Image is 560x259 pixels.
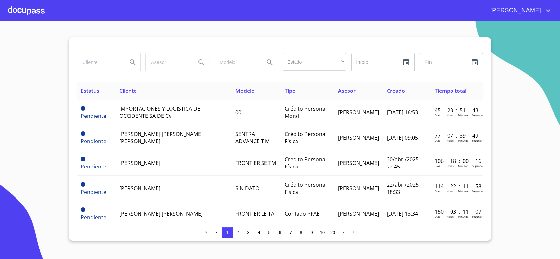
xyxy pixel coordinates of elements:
[387,134,418,141] span: [DATE] 09:05
[235,159,276,167] span: FRONTIER SE TM
[435,208,479,215] p: 150 : 03 : 11 : 07
[320,230,325,235] span: 10
[447,189,454,193] p: Horas
[435,157,479,165] p: 106 : 18 : 00 : 16
[81,182,85,187] span: Pendiente
[435,183,479,190] p: 114 : 22 : 11 : 58
[235,109,241,116] span: 00
[119,130,202,145] span: [PERSON_NAME] [PERSON_NAME] [PERSON_NAME]
[125,54,140,70] button: Search
[435,215,440,218] p: Dias
[81,188,106,195] span: Pendiente
[81,214,106,221] span: Pendiente
[235,130,270,145] span: SENTRA ADVANCE T M
[81,138,106,145] span: Pendiente
[284,181,325,195] span: Crédito Persona Física
[81,163,106,170] span: Pendiente
[222,227,233,238] button: 1
[472,139,484,142] p: Segundos
[435,139,440,142] p: Dias
[472,113,484,117] p: Segundos
[262,54,278,70] button: Search
[243,227,254,238] button: 3
[338,185,379,192] span: [PERSON_NAME]
[284,130,325,145] span: Crédito Persona Física
[236,230,239,235] span: 2
[258,230,260,235] span: 4
[485,5,544,16] span: [PERSON_NAME]
[435,107,479,114] p: 45 : 23 : 51 : 43
[458,139,468,142] p: Minutos
[214,53,259,71] input: search
[387,109,418,116] span: [DATE] 16:53
[435,113,440,117] p: Dias
[317,227,327,238] button: 10
[279,230,281,235] span: 6
[458,164,468,168] p: Minutos
[327,227,338,238] button: 20
[338,109,379,116] span: [PERSON_NAME]
[338,134,379,141] span: [PERSON_NAME]
[119,185,160,192] span: [PERSON_NAME]
[119,105,200,119] span: IMPORTACIONES Y LOGISTICA DE OCCIDENTE SA DE CV
[458,215,468,218] p: Minutos
[81,131,85,136] span: Pendiente
[119,210,202,217] span: [PERSON_NAME] [PERSON_NAME]
[485,5,552,16] button: account of current user
[447,139,454,142] p: Horas
[284,87,295,94] span: Tipo
[275,227,285,238] button: 6
[330,230,335,235] span: 20
[81,207,85,212] span: Pendiente
[254,227,264,238] button: 4
[338,159,379,167] span: [PERSON_NAME]
[226,230,228,235] span: 1
[233,227,243,238] button: 2
[119,159,160,167] span: [PERSON_NAME]
[77,53,122,71] input: search
[458,189,468,193] p: Minutos
[264,227,275,238] button: 5
[284,156,325,170] span: Crédito Persona Física
[435,87,466,94] span: Tiempo total
[81,157,85,161] span: Pendiente
[387,210,418,217] span: [DATE] 13:34
[447,215,454,218] p: Horas
[289,230,292,235] span: 7
[268,230,270,235] span: 5
[283,53,346,71] div: ​
[387,156,418,170] span: 30/abr./2025 22:45
[472,164,484,168] p: Segundos
[284,105,325,119] span: Crédito Persona Moral
[435,189,440,193] p: Dias
[306,227,317,238] button: 9
[338,210,379,217] span: [PERSON_NAME]
[81,112,106,119] span: Pendiente
[81,87,99,94] span: Estatus
[435,164,440,168] p: Dias
[235,210,274,217] span: FRONTIER LE TA
[193,54,209,70] button: Search
[247,230,249,235] span: 3
[472,189,484,193] p: Segundos
[235,87,255,94] span: Modelo
[447,113,454,117] p: Horas
[338,87,355,94] span: Asesor
[285,227,296,238] button: 7
[458,113,468,117] p: Minutos
[472,215,484,218] p: Segundos
[284,210,319,217] span: Contado PFAE
[81,106,85,111] span: Pendiente
[310,230,313,235] span: 9
[435,132,479,139] p: 77 : 07 : 39 : 49
[146,53,191,71] input: search
[119,87,137,94] span: Cliente
[387,181,418,195] span: 22/abr./2025 18:33
[300,230,302,235] span: 8
[296,227,306,238] button: 8
[235,185,259,192] span: SIN DATO
[447,164,454,168] p: Horas
[387,87,405,94] span: Creado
